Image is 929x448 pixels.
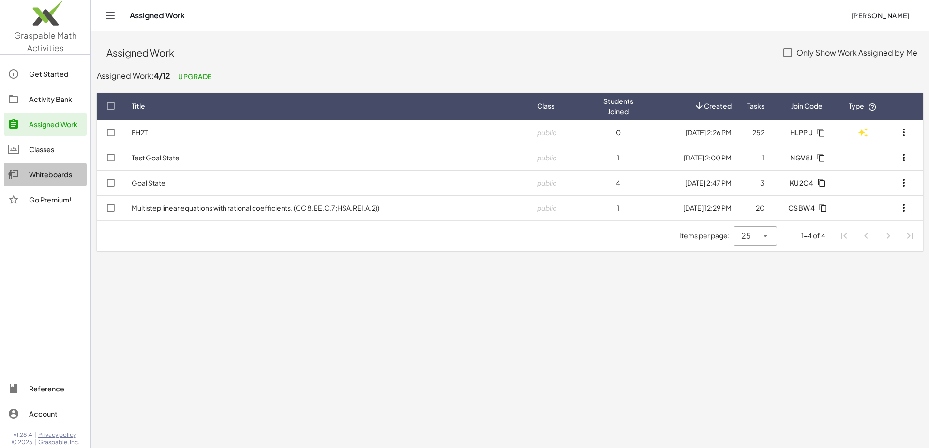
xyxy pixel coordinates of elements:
[537,128,557,137] span: public
[537,153,557,162] span: public
[843,7,917,24] button: [PERSON_NAME]
[132,203,379,212] a: Multistep linear equations with rational coefficients. (CC 8.EE.C.7;HSA.REI.A.2))
[788,203,815,212] span: CSBW4
[29,169,83,180] div: Whiteboards
[4,138,87,161] a: Classes
[34,438,36,446] span: |
[849,101,877,110] span: Type
[790,153,813,162] span: NGV8J
[791,101,823,111] span: Join Code
[29,194,83,205] div: Go Premium!
[12,438,32,446] span: © 2025
[603,96,633,116] span: Students Joined
[739,170,772,195] td: 3
[596,170,641,195] td: 4
[781,174,832,191] button: KU2C4
[537,203,557,212] span: public
[29,93,83,105] div: Activity Bank
[106,46,773,59] div: Assigned Work
[596,195,641,220] td: 1
[641,120,739,145] td: [DATE] 2:26 PM
[4,87,87,111] a: Activity Bank
[780,199,833,217] button: CSBW4
[97,68,923,85] p: Assigned Work:
[739,120,772,145] td: 252
[4,113,87,136] a: Assigned Work
[38,431,79,439] a: Privacy policy
[170,68,220,85] a: Upgrade
[29,144,83,155] div: Classes
[833,225,921,247] nav: Pagination Navigation
[679,231,734,241] span: Items per page:
[14,431,32,439] span: v1.28.4
[29,383,83,394] div: Reference
[596,120,641,145] td: 0
[4,402,87,425] a: Account
[132,101,145,111] span: Title
[14,30,77,53] span: Graspable Math Activities
[34,431,36,439] span: |
[154,71,170,81] span: 4/12
[103,8,118,23] button: Toggle navigation
[790,128,813,137] span: HLPPU
[4,62,87,86] a: Get Started
[796,41,917,64] label: Only Show Work Assigned by Me
[596,145,641,170] td: 1
[782,149,831,166] button: NGV8J
[29,118,83,130] div: Assigned Work
[801,231,825,241] div: 1-4 of 4
[851,11,910,20] span: [PERSON_NAME]
[537,101,554,111] span: Class
[132,128,148,137] a: FH2T
[747,101,764,111] span: Tasks
[38,438,79,446] span: Graspable, Inc.
[132,178,165,187] a: Goal State
[641,145,739,170] td: [DATE] 2:00 PM
[4,377,87,400] a: Reference
[537,178,557,187] span: public
[641,195,739,220] td: [DATE] 12:29 PM
[739,145,772,170] td: 1
[741,230,751,242] span: 25
[132,153,180,162] a: Test Goal State
[641,170,739,195] td: [DATE] 2:47 PM
[178,72,212,81] span: Upgrade
[4,163,87,186] a: Whiteboards
[29,68,83,80] div: Get Started
[739,195,772,220] td: 20
[704,101,732,111] span: Created
[29,408,83,419] div: Account
[789,178,813,187] span: KU2C4
[782,124,831,141] button: HLPPU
